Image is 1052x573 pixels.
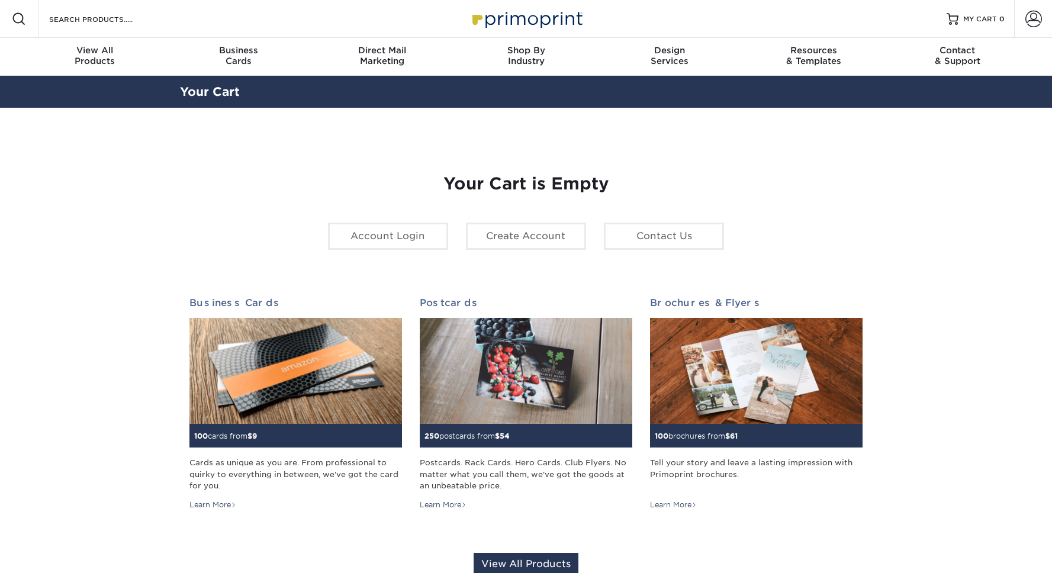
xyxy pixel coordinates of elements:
a: Business Cards 100cards from$9 Cards as unique as you are. From professional to quirky to everyth... [189,297,402,510]
div: Learn More [189,500,236,510]
a: Contact& Support [886,38,1030,76]
div: Products [23,45,167,66]
div: Tell your story and leave a lasting impression with Primoprint brochures. [650,457,863,491]
a: Postcards 250postcards from$54 Postcards. Rack Cards. Hero Cards. Club Flyers. No matter what you... [420,297,632,510]
a: Your Cart [180,85,240,99]
span: 54 [500,432,510,440]
span: View All [23,45,167,56]
div: Marketing [310,45,454,66]
a: Brochures & Flyers 100brochures from$61 Tell your story and leave a lasting impression with Primo... [650,297,863,510]
small: postcards from [424,432,510,440]
small: cards from [194,432,257,440]
div: Cards [166,45,310,66]
div: Postcards. Rack Cards. Hero Cards. Club Flyers. No matter what you call them, we've got the goods... [420,457,632,491]
img: Business Cards [189,318,402,424]
div: Learn More [420,500,467,510]
span: Shop By [454,45,598,56]
span: Direct Mail [310,45,454,56]
span: Design [598,45,742,56]
a: Account Login [328,223,448,250]
a: Direct MailMarketing [310,38,454,76]
span: 250 [424,432,439,440]
span: $ [725,432,730,440]
a: BusinessCards [166,38,310,76]
a: View AllProducts [23,38,167,76]
span: 100 [655,432,668,440]
span: 100 [194,432,208,440]
span: $ [247,432,252,440]
img: Primoprint [467,6,585,31]
h2: Brochures & Flyers [650,297,863,308]
div: Industry [454,45,598,66]
input: SEARCH PRODUCTS..... [48,12,163,26]
h2: Business Cards [189,297,402,308]
a: Contact Us [604,223,724,250]
span: 0 [999,15,1005,23]
span: 9 [252,432,257,440]
a: Create Account [466,223,586,250]
img: Postcards [420,318,632,424]
div: Services [598,45,742,66]
span: $ [495,432,500,440]
span: Contact [886,45,1030,56]
span: Business [166,45,310,56]
span: MY CART [963,14,997,24]
img: Brochures & Flyers [650,318,863,424]
small: brochures from [655,432,738,440]
div: & Templates [742,45,886,66]
h1: Your Cart is Empty [189,174,863,194]
a: Resources& Templates [742,38,886,76]
h2: Postcards [420,297,632,308]
a: DesignServices [598,38,742,76]
span: 61 [730,432,738,440]
div: & Support [886,45,1030,66]
div: Cards as unique as you are. From professional to quirky to everything in between, we've got the c... [189,457,402,491]
span: Resources [742,45,886,56]
a: Shop ByIndustry [454,38,598,76]
div: Learn More [650,500,697,510]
